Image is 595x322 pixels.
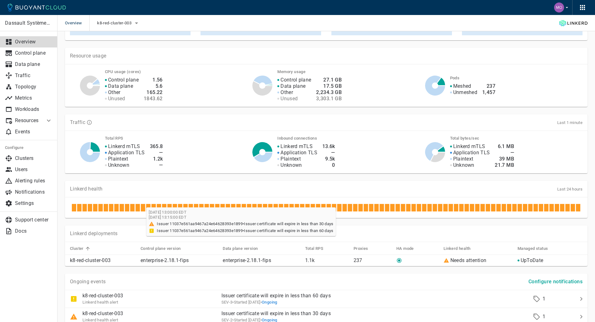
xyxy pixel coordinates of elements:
h4: 1,457 [482,89,495,96]
p: Plaintext [280,156,301,162]
span: Linkerd health [444,246,479,251]
p: Plaintext [453,156,474,162]
h4: 237 [482,83,495,89]
span: Data plane version [223,246,266,251]
p: Traffic [70,119,85,126]
span: k8-red-cluster-003 [97,21,132,26]
p: Unknown [108,162,129,168]
div: 1 [532,294,575,304]
span: Total RPS [305,246,332,251]
p: Application TLS [280,150,317,156]
p: Dassault Systèmes- MEDIDATA [5,20,52,26]
span: • [260,300,277,305]
p: Ongoing events [70,279,106,285]
h4: 21.7 MB [495,162,514,168]
p: Other [108,89,121,96]
h4: 5.6 [144,83,163,89]
p: Notifications [15,189,52,195]
h5: Cluster [70,246,84,251]
p: Support center [15,217,52,223]
p: Control plane [108,77,139,83]
p: Plaintext [108,156,128,162]
a: enterprise-2.18.1-fips [141,257,189,263]
p: Linkerd mTLS [280,143,313,150]
p: Metrics [15,95,52,101]
p: Unused [108,96,125,102]
h5: HA mode [396,246,414,251]
p: Unknown [280,162,302,168]
h4: Configure notifications [528,279,583,285]
p: Settings [15,200,52,206]
a: Needs attention [450,257,487,263]
h4: 1.2k [150,156,163,162]
p: k8-red-cluster-003 [82,293,123,299]
h4: — [322,150,335,156]
h4: 9.5k [322,156,335,162]
h5: Managed status [518,246,548,251]
h4: 6.1 MB [495,143,514,150]
p: Other [280,89,293,96]
p: Linkerd deployments [70,230,118,237]
p: Workloads [15,106,52,112]
p: 1.1k [305,257,349,264]
span: Ongoing [262,300,277,305]
h4: 39 MB [495,156,514,162]
p: Data plane [15,61,52,67]
button: Configure notifications [526,276,585,287]
h4: 165.22 [144,89,163,96]
h4: — [495,150,514,156]
p: Control plane [15,50,52,56]
h4: 365.8 [150,143,163,150]
p: 1 [543,296,545,302]
p: Linkerd mTLS [108,143,140,150]
p: Resource usage [70,53,583,59]
p: Users [15,166,52,173]
a: enterprise-2.18.1-fips [223,257,271,263]
p: Traffic [15,72,52,79]
h4: 0 [322,162,335,168]
h4: 13.6k [322,143,335,150]
p: Issuer certificate will expire in less than 30 days [221,310,514,317]
p: Meshed [453,83,471,89]
span: Cluster [70,246,92,251]
p: 237 [354,257,391,264]
p: Topology [15,84,52,90]
p: Control plane [280,77,311,83]
p: Linkerd health [70,186,102,192]
button: k8-red-cluster-003 [97,18,140,28]
p: 1 [543,314,545,320]
p: Alerting rules [15,178,52,184]
span: Last 1 minute [557,120,583,125]
h5: Linkerd health [444,246,471,251]
p: Overview [15,39,52,45]
p: Linkerd mTLS [453,143,485,150]
h5: Control plane version [141,246,181,251]
span: Overview [65,15,89,31]
img: Monik Gandhi [554,2,564,12]
h4: — [150,162,163,168]
p: Data plane [108,83,133,89]
h4: 1843.62 [144,96,163,102]
p: Unmeshed [453,89,477,96]
h4: 17.5 GB [316,83,342,89]
svg: TLS data is compiled from traffic seen by Linkerd proxies. RPS and TCP bytes reflect both inbound... [87,120,92,125]
relative-time: [DATE] [248,300,260,305]
span: SEV-3 [221,300,233,305]
p: Unknown [453,162,474,168]
h5: Total RPS [305,246,324,251]
span: Managed status [518,246,556,251]
h5: Proxies [354,246,368,251]
h5: Data plane version [223,246,258,251]
p: Docs [15,228,52,234]
span: Proxies [354,246,376,251]
p: Resources [15,117,40,124]
span: Tue, 02 Sep 2025 03:43:29 EDT / Tue, 02 Sep 2025 07:43:29 UTC [232,300,260,305]
span: Last 24 hours [557,187,583,191]
p: Application TLS [453,150,490,156]
h4: 3,303.1 GB [316,96,342,102]
p: k8-red-cluster-003 [70,257,136,264]
p: k8-red-cluster-003 [82,310,123,317]
div: 1 [532,312,575,321]
p: Issuer certificate will expire in less than 60 days [221,293,514,299]
p: Data plane [280,83,305,89]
